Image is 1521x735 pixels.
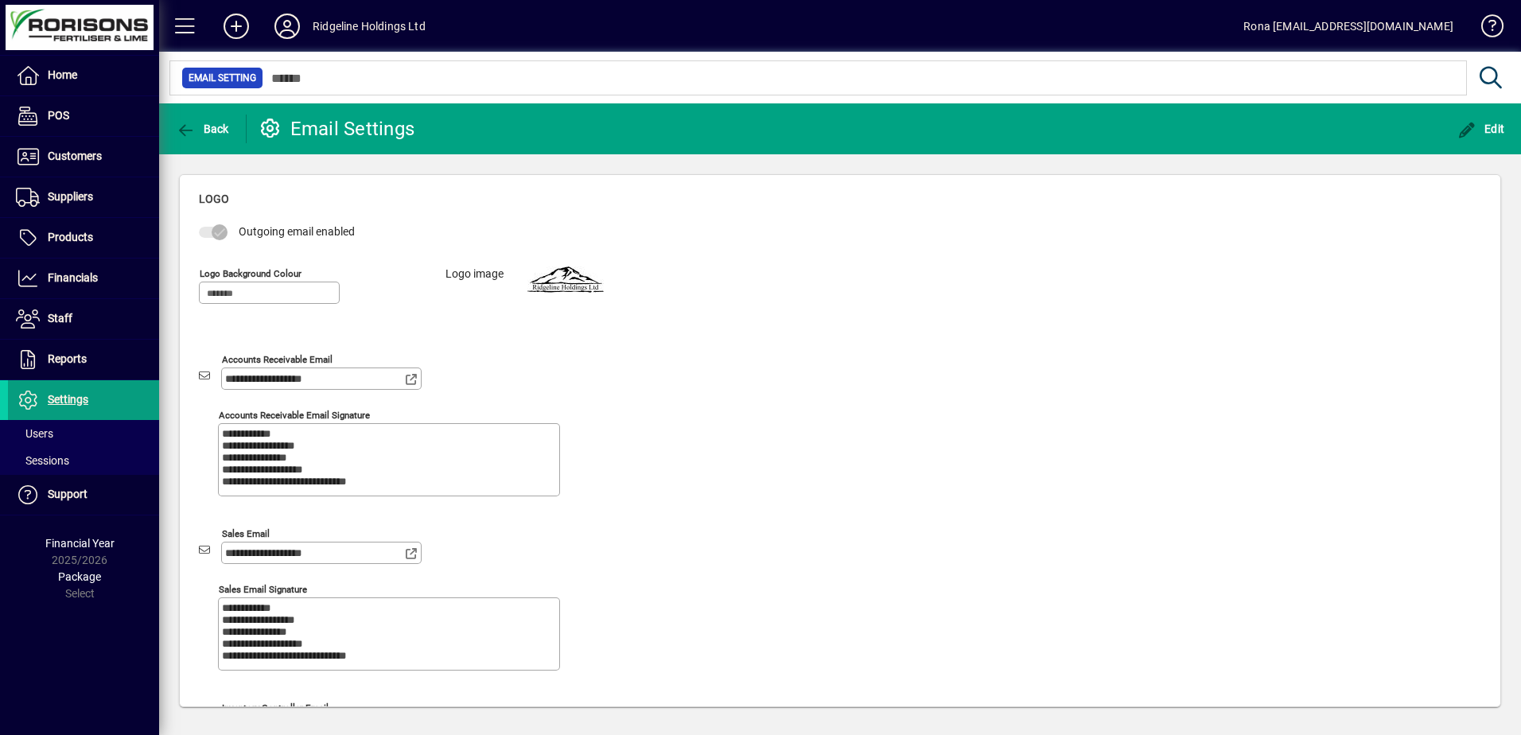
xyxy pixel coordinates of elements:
[16,427,53,440] span: Users
[8,259,159,298] a: Financials
[16,454,69,467] span: Sessions
[48,271,98,284] span: Financials
[239,225,355,238] span: Outgoing email enabled
[48,312,72,325] span: Staff
[8,340,159,379] a: Reports
[8,218,159,258] a: Products
[222,702,329,713] mat-label: Inventory Controller Email
[58,570,101,583] span: Package
[172,115,233,143] button: Back
[1243,14,1453,39] div: Rona [EMAIL_ADDRESS][DOMAIN_NAME]
[48,488,88,500] span: Support
[1453,115,1509,143] button: Edit
[48,231,93,243] span: Products
[1469,3,1501,55] a: Knowledge Base
[211,12,262,41] button: Add
[48,68,77,81] span: Home
[8,56,159,95] a: Home
[48,150,102,162] span: Customers
[8,420,159,447] a: Users
[8,96,159,136] a: POS
[48,352,87,365] span: Reports
[8,475,159,515] a: Support
[8,299,159,339] a: Staff
[219,409,370,420] mat-label: Accounts receivable email signature
[259,116,415,142] div: Email Settings
[45,537,115,550] span: Financial Year
[199,192,229,205] span: Logo
[159,115,247,143] app-page-header-button: Back
[189,70,256,86] span: Email Setting
[222,527,270,539] mat-label: Sales email
[176,122,229,135] span: Back
[48,393,88,406] span: Settings
[16,16,165,67] img: contain
[8,177,159,217] a: Suppliers
[8,447,159,474] a: Sessions
[48,190,93,203] span: Suppliers
[16,111,1266,126] p: Example email content.
[434,266,515,329] label: Logo image
[219,583,307,594] mat-label: Sales email signature
[222,353,333,364] mat-label: Accounts receivable email
[8,137,159,177] a: Customers
[313,14,426,39] div: Ridgeline Holdings Ltd
[262,12,313,41] button: Profile
[48,109,69,122] span: POS
[1457,122,1505,135] span: Edit
[200,267,301,278] mat-label: Logo background colour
